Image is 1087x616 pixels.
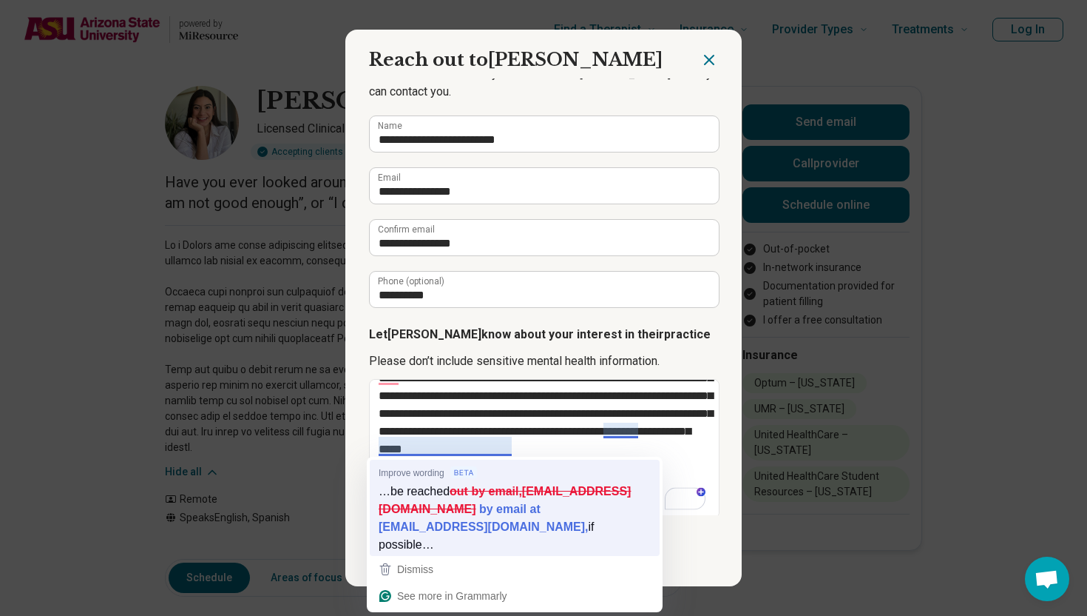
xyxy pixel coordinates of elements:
[700,51,718,69] button: Close dialog
[369,379,719,518] textarea: To enrich screen reader interactions, please activate Accessibility in Grammarly extension settings
[378,277,444,286] label: Phone (optional)
[378,173,401,182] label: Email
[369,49,663,70] span: Reach out to [PERSON_NAME]
[369,352,718,370] p: Please don’t include sensitive mental health information.
[369,65,718,101] p: This information will only be shared with [PERSON_NAME] so they can contact you.
[378,121,402,130] label: Name
[369,326,718,344] p: Let [PERSON_NAME] know about your interest in their practice
[378,225,435,234] label: Confirm email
